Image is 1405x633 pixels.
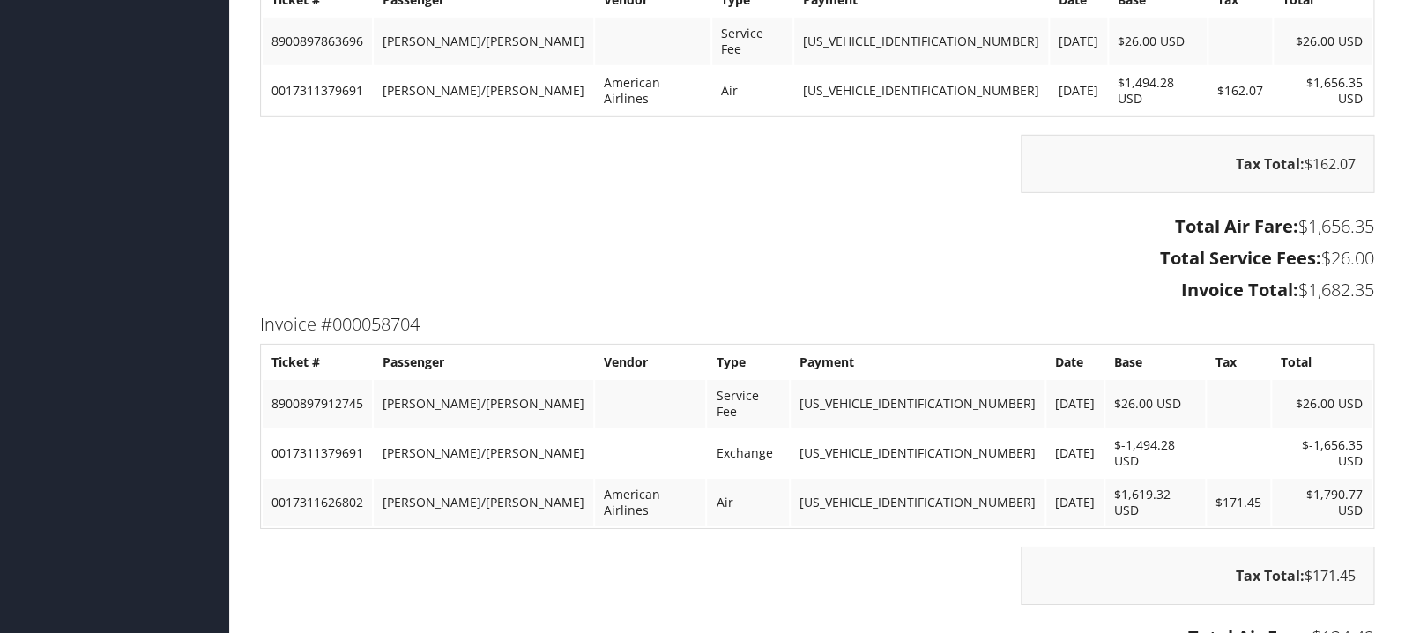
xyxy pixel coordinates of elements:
[374,18,593,65] td: [PERSON_NAME]/[PERSON_NAME]
[1046,479,1104,526] td: [DATE]
[712,67,792,115] td: Air
[1236,566,1305,585] strong: Tax Total:
[1046,429,1104,477] td: [DATE]
[707,429,788,477] td: Exchange
[260,246,1374,271] h3: $26.00
[1021,135,1374,193] div: $162.07
[707,479,788,526] td: Air
[374,346,593,378] th: Passenger
[1181,278,1298,302] strong: Invoice Total:
[1274,18,1372,65] td: $26.00 USD
[263,479,372,526] td: 0017311626802
[1105,380,1205,428] td: $26.00 USD
[374,380,593,428] td: [PERSON_NAME]/[PERSON_NAME]
[1046,346,1104,378] th: Date
[595,479,705,526] td: American Airlines
[1105,346,1205,378] th: Base
[263,380,372,428] td: 8900897912745
[1160,246,1321,270] strong: Total Service Fees:
[1272,429,1372,477] td: $-1,656.35 USD
[1046,380,1104,428] td: [DATE]
[260,278,1374,302] h3: $1,682.35
[374,429,593,477] td: [PERSON_NAME]/[PERSON_NAME]
[712,18,792,65] td: Service Fee
[791,479,1044,526] td: [US_VEHICLE_IDENTIFICATION_NUMBER]
[707,346,788,378] th: Type
[263,67,372,115] td: 0017311379691
[707,380,788,428] td: Service Fee
[1208,67,1272,115] td: $162.07
[791,346,1044,378] th: Payment
[1236,154,1305,174] strong: Tax Total:
[794,18,1048,65] td: [US_VEHICLE_IDENTIFICATION_NUMBER]
[1207,346,1270,378] th: Tax
[1207,479,1270,526] td: $171.45
[1050,18,1107,65] td: [DATE]
[260,214,1374,239] h3: $1,656.35
[263,18,372,65] td: 8900897863696
[1105,429,1205,477] td: $-1,494.28 USD
[595,346,705,378] th: Vendor
[1050,67,1107,115] td: [DATE]
[374,479,593,526] td: [PERSON_NAME]/[PERSON_NAME]
[260,312,1374,337] h3: Invoice #000058704
[263,429,372,477] td: 0017311379691
[1109,18,1207,65] td: $26.00 USD
[1109,67,1207,115] td: $1,494.28 USD
[1272,380,1372,428] td: $26.00 USD
[1175,214,1298,238] strong: Total Air Fare:
[1272,479,1372,526] td: $1,790.77 USD
[791,429,1044,477] td: [US_VEHICLE_IDENTIFICATION_NUMBER]
[1274,67,1372,115] td: $1,656.35 USD
[1021,547,1374,605] div: $171.45
[794,67,1048,115] td: [US_VEHICLE_IDENTIFICATION_NUMBER]
[595,67,710,115] td: American Airlines
[1105,479,1205,526] td: $1,619.32 USD
[374,67,593,115] td: [PERSON_NAME]/[PERSON_NAME]
[791,380,1044,428] td: [US_VEHICLE_IDENTIFICATION_NUMBER]
[1272,346,1372,378] th: Total
[263,346,372,378] th: Ticket #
